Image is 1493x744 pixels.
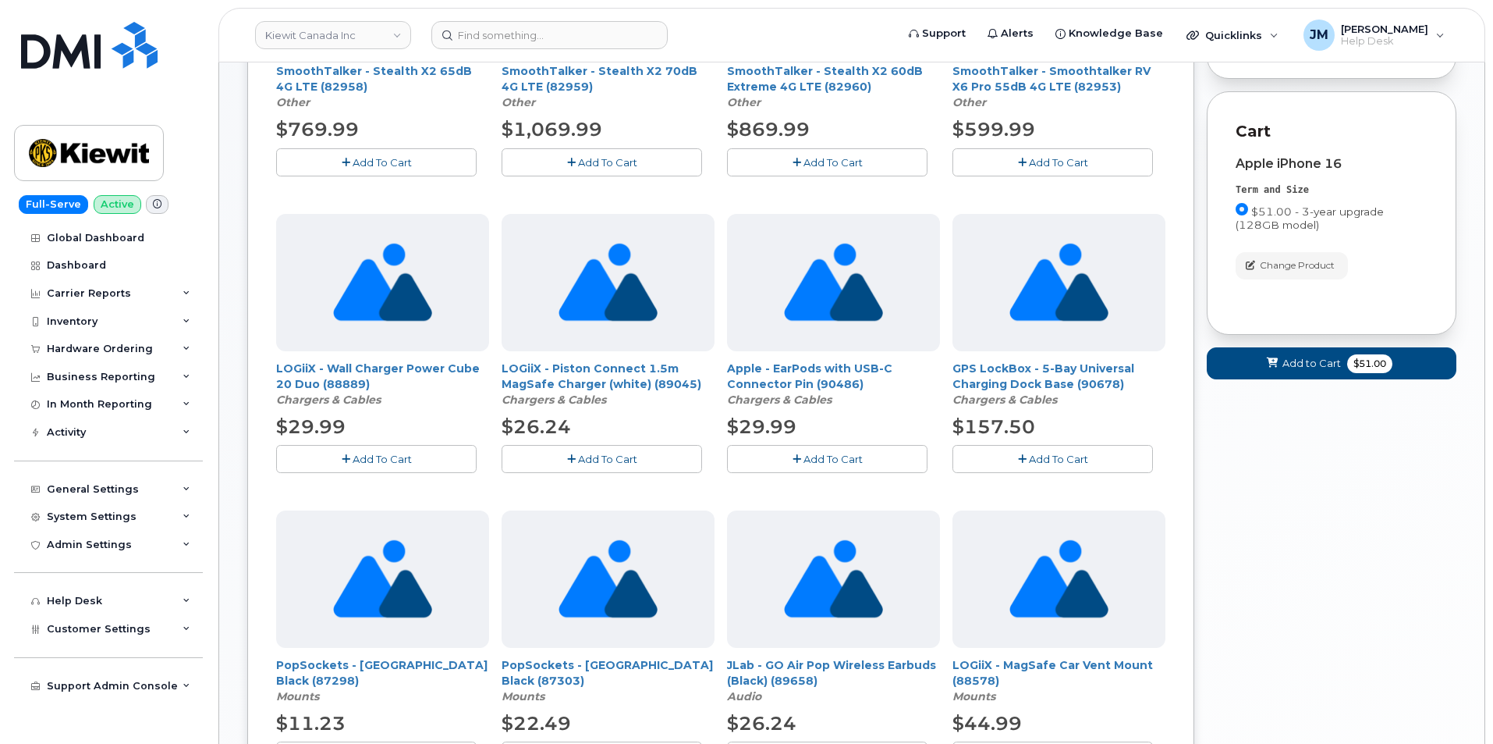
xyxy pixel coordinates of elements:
span: $11.23 [276,712,346,735]
em: Audio [727,689,761,703]
button: Add To Cart [952,148,1153,176]
p: Cart [1236,120,1427,143]
button: Change Product [1236,252,1348,279]
div: Apple - EarPods with USB-C Connector Pin (90486) [727,361,940,408]
div: Apple iPhone 16 [1236,157,1427,171]
img: no_image_found-2caef05468ed5679b831cfe6fc140e25e0c280774317ffc20a367ab7fd17291e.png [1009,214,1108,351]
em: Other [502,95,535,109]
div: JLab - GO Air Pop Wireless Earbuds (Black) (89658) [727,657,940,704]
span: $26.24 [727,712,796,735]
span: Change Product [1260,258,1335,272]
img: no_image_found-2caef05468ed5679b831cfe6fc140e25e0c280774317ffc20a367ab7fd17291e.png [784,511,883,648]
em: Other [952,95,986,109]
em: Other [727,95,761,109]
a: GPS LockBox - 5-Bay Universal Charging Dock Base (90678) [952,361,1134,391]
span: $869.99 [727,118,810,141]
span: $22.49 [502,712,571,735]
span: Knowledge Base [1069,26,1163,41]
span: $1,069.99 [502,118,602,141]
a: Alerts [977,18,1044,49]
span: Add To Cart [353,156,412,169]
a: LOGiiX - Wall Charger Power Cube 20 Duo (88889) [276,361,480,391]
img: no_image_found-2caef05468ed5679b831cfe6fc140e25e0c280774317ffc20a367ab7fd17291e.png [784,214,883,351]
a: JLab - GO Air Pop Wireless Earbuds (Black) (89658) [727,658,936,688]
span: JM [1310,26,1328,44]
span: $44.99 [952,712,1022,735]
div: Jonas Mutoke [1293,20,1456,51]
div: Term and Size [1236,183,1427,197]
div: LOGiiX - Piston Connect 1.5m MagSafe Charger (white) (89045) [502,361,715,408]
img: no_image_found-2caef05468ed5679b831cfe6fc140e25e0c280774317ffc20a367ab7fd17291e.png [1009,511,1108,648]
button: Add To Cart [276,148,477,176]
span: Add To Cart [578,453,637,465]
em: Chargers & Cables [276,393,381,407]
img: no_image_found-2caef05468ed5679b831cfe6fc140e25e0c280774317ffc20a367ab7fd17291e.png [333,511,432,648]
span: Alerts [1001,26,1034,41]
img: no_image_found-2caef05468ed5679b831cfe6fc140e25e0c280774317ffc20a367ab7fd17291e.png [333,214,432,351]
span: Add To Cart [578,156,637,169]
span: $29.99 [727,415,796,438]
button: Add To Cart [502,148,702,176]
iframe: Messenger Launcher [1425,676,1481,732]
img: no_image_found-2caef05468ed5679b831cfe6fc140e25e0c280774317ffc20a367ab7fd17291e.png [559,511,658,648]
button: Add To Cart [952,445,1153,472]
em: Mounts [276,689,319,703]
div: SmoothTalker - Stealth X2 70dB 4G LTE (82959) [502,63,715,110]
div: PopSockets - Mount PopWallet Black (87298) [276,657,489,704]
div: LOGiiX - Wall Charger Power Cube 20 Duo (88889) [276,361,489,408]
span: $51.00 - 3-year upgrade (128GB model) [1236,205,1384,231]
span: [PERSON_NAME] [1341,23,1428,35]
em: Mounts [952,689,995,703]
span: Add To Cart [803,453,863,465]
span: $599.99 [952,118,1035,141]
a: SmoothTalker - Stealth X2 65dB 4G LTE (82958) [276,64,472,94]
div: PopSockets - Mount PopWallet+ Black (87303) [502,657,715,704]
span: Add To Cart [803,156,863,169]
em: Chargers & Cables [502,393,606,407]
span: Add To Cart [1029,453,1088,465]
div: SmoothTalker - Stealth X2 60dB Extreme 4G LTE (82960) [727,63,940,110]
span: Add To Cart [1029,156,1088,169]
div: GPS LockBox - 5-Bay Universal Charging Dock Base (90678) [952,361,1165,408]
a: SmoothTalker - Stealth X2 70dB 4G LTE (82959) [502,64,697,94]
span: Help Desk [1341,35,1428,48]
em: Other [276,95,310,109]
a: PopSockets - [GEOGRAPHIC_DATA] Black (87303) [502,658,713,688]
input: Find something... [431,21,668,49]
span: $51.00 [1347,354,1392,373]
span: $26.24 [502,415,571,438]
span: Quicklinks [1205,29,1262,41]
em: Mounts [502,689,544,703]
span: $29.99 [276,415,346,438]
span: $769.99 [276,118,359,141]
button: Add To Cart [727,148,927,176]
em: Chargers & Cables [727,393,832,407]
a: LOGiiX - MagSafe Car Vent Mount (88578) [952,658,1153,688]
button: Add To Cart [727,445,927,472]
a: PopSockets - [GEOGRAPHIC_DATA] Black (87298) [276,658,488,688]
a: LOGiiX - Piston Connect 1.5m MagSafe Charger (white) (89045) [502,361,701,391]
button: Add to Cart $51.00 [1207,347,1456,379]
div: LOGiiX - MagSafe Car Vent Mount (88578) [952,657,1165,704]
a: Kiewit Canada Inc [255,21,411,49]
span: Add To Cart [353,453,412,465]
a: SmoothTalker - Stealth X2 60dB Extreme 4G LTE (82960) [727,64,923,94]
span: Support [922,26,966,41]
a: Knowledge Base [1044,18,1174,49]
input: $51.00 - 3-year upgrade (128GB model) [1236,203,1248,215]
a: Apple - EarPods with USB-C Connector Pin (90486) [727,361,892,391]
em: Chargers & Cables [952,393,1057,407]
div: SmoothTalker - Smoothtalker RV X6 Pro 55dB 4G LTE (82953) [952,63,1165,110]
span: Add to Cart [1282,356,1341,371]
span: $157.50 [952,415,1035,438]
div: Quicklinks [1176,20,1289,51]
img: no_image_found-2caef05468ed5679b831cfe6fc140e25e0c280774317ffc20a367ab7fd17291e.png [559,214,658,351]
div: SmoothTalker - Stealth X2 65dB 4G LTE (82958) [276,63,489,110]
a: Support [898,18,977,49]
button: Add To Cart [502,445,702,472]
a: SmoothTalker - Smoothtalker RV X6 Pro 55dB 4G LTE (82953) [952,64,1151,94]
button: Add To Cart [276,445,477,472]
